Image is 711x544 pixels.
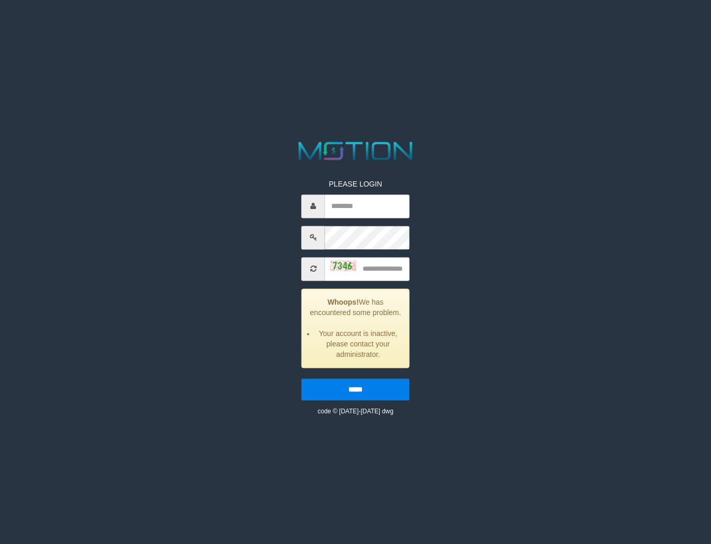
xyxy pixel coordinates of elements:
li: Your account is inactive, please contact your administrator. [315,328,401,360]
img: MOTION_logo.png [293,138,417,163]
small: code © [DATE]-[DATE] dwg [318,408,393,415]
strong: Whoops! [328,298,359,306]
div: We has encountered some problem. [301,288,410,368]
img: captcha [330,261,356,271]
p: PLEASE LOGIN [301,179,410,189]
